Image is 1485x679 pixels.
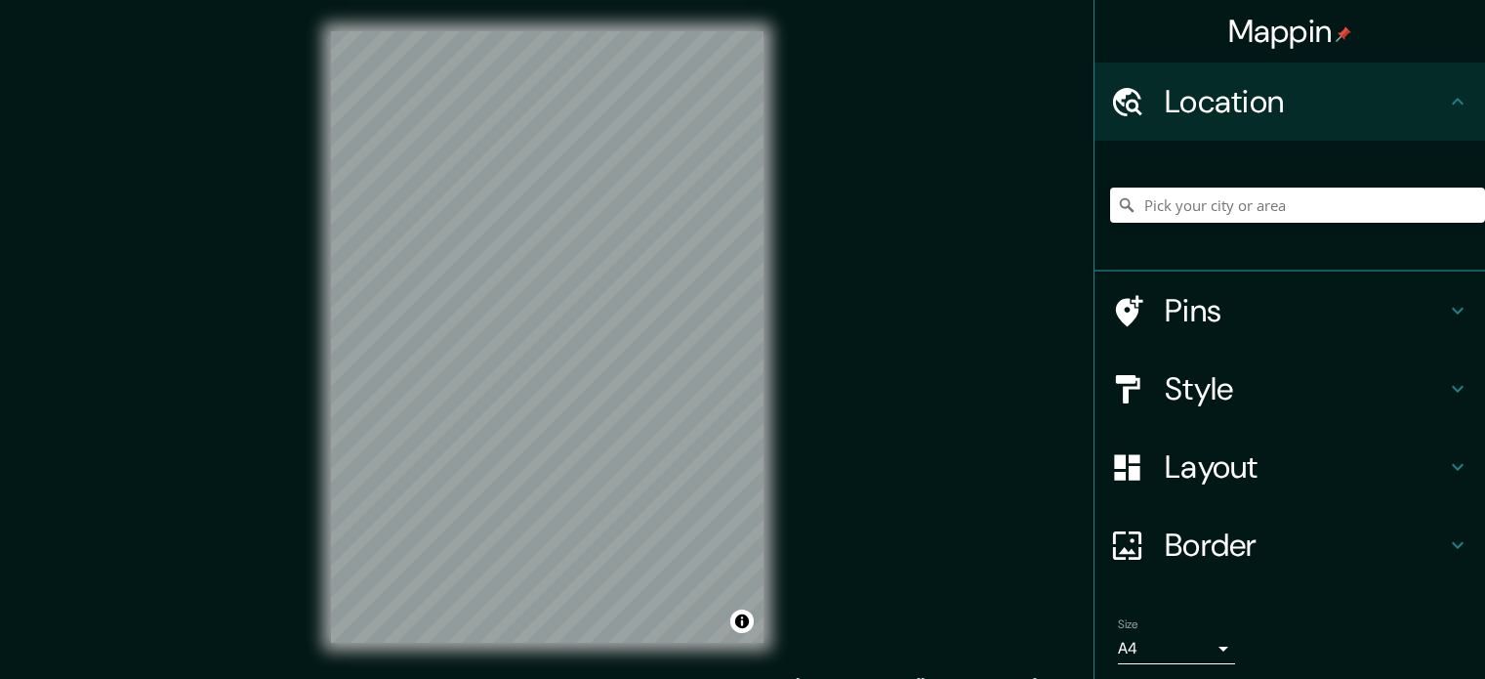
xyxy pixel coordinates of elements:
div: Location [1094,63,1485,141]
h4: Style [1165,369,1446,408]
label: Size [1118,616,1138,633]
div: Border [1094,506,1485,584]
div: Style [1094,350,1485,428]
div: Pins [1094,272,1485,350]
h4: Location [1165,82,1446,121]
canvas: Map [331,31,763,643]
h4: Mappin [1228,12,1352,51]
div: A4 [1118,633,1235,664]
h4: Border [1165,526,1446,565]
div: Layout [1094,428,1485,506]
img: pin-icon.png [1336,26,1351,42]
h4: Pins [1165,291,1446,330]
input: Pick your city or area [1110,188,1485,223]
button: Toggle attribution [730,610,754,633]
h4: Layout [1165,447,1446,487]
